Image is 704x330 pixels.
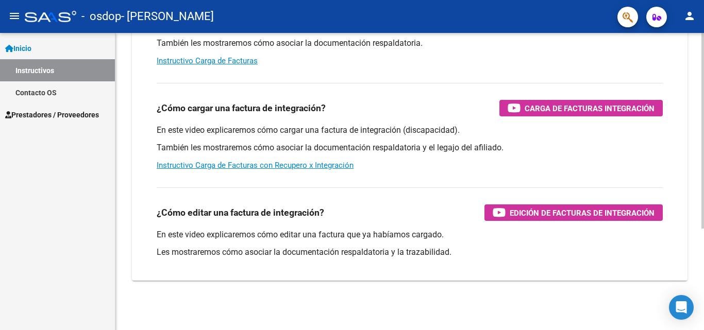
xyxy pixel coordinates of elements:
[525,102,655,115] span: Carga de Facturas Integración
[157,161,354,170] a: Instructivo Carga de Facturas con Recupero x Integración
[510,206,655,219] span: Edición de Facturas de integración
[157,229,663,240] p: En este video explicaremos cómo editar una factura que ya habíamos cargado.
[669,295,694,320] div: Open Intercom Messenger
[121,5,214,28] span: - [PERSON_NAME]
[157,38,663,49] p: También les mostraremos cómo asociar la documentación respaldatoria.
[5,109,99,120] span: Prestadores / Proveedores
[81,5,121,28] span: - osdop
[157,205,324,220] h3: ¿Cómo editar una factura de integración?
[8,10,21,22] mat-icon: menu
[499,100,663,116] button: Carga de Facturas Integración
[5,43,31,54] span: Inicio
[484,204,663,221] button: Edición de Facturas de integración
[157,101,326,115] h3: ¿Cómo cargar una factura de integración?
[157,142,663,153] p: También les mostraremos cómo asociar la documentación respaldatoria y el legajo del afiliado.
[157,125,663,136] p: En este video explicaremos cómo cargar una factura de integración (discapacidad).
[683,10,696,22] mat-icon: person
[157,247,663,258] p: Les mostraremos cómo asociar la documentación respaldatoria y la trazabilidad.
[157,56,258,65] a: Instructivo Carga de Facturas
